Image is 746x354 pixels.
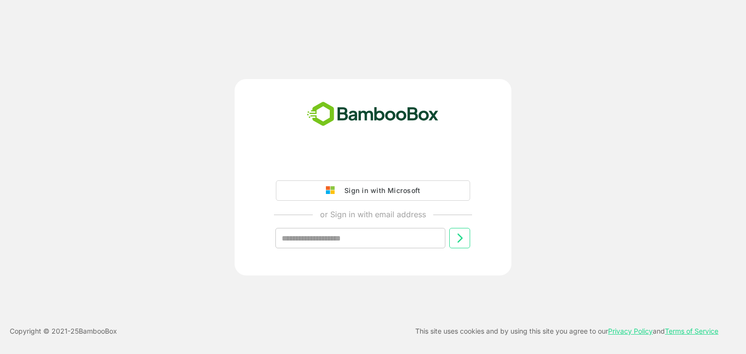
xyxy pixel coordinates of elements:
[302,98,444,130] img: bamboobox
[326,186,339,195] img: google
[665,327,718,335] a: Terms of Service
[339,184,420,197] div: Sign in with Microsoft
[10,325,117,337] p: Copyright © 2021- 25 BambooBox
[608,327,653,335] a: Privacy Policy
[276,180,470,201] button: Sign in with Microsoft
[320,209,426,220] p: or Sign in with email address
[415,325,718,337] p: This site uses cookies and by using this site you agree to our and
